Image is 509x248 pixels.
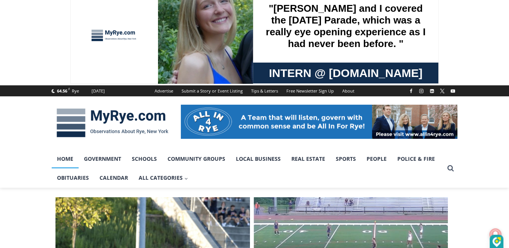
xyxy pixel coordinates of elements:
a: Submit a Story or Event Listing [177,85,247,96]
img: MyRye.com [52,103,173,143]
nav: Secondary Navigation [150,85,359,96]
nav: Primary Navigation [52,149,444,188]
img: DzVsEph+IJtmAAAAAElFTkSuQmCC [492,237,501,247]
div: "the precise, almost orchestrated movements of cutting and assembling sushi and [PERSON_NAME] mak... [78,47,112,91]
div: "[PERSON_NAME] and I covered the [DATE] Parade, which was a really eye opening experience as I ha... [192,0,359,74]
a: Tips & Letters [247,85,282,96]
a: Advertise [150,85,177,96]
a: Local Business [231,149,286,168]
span: 64.56 [57,88,67,94]
a: Police & Fire [392,149,440,168]
a: Obituaries [52,168,94,187]
a: Facebook [406,86,416,96]
a: Government [79,149,126,168]
a: YouTube [448,86,457,96]
a: Linkedin [427,86,436,96]
div: [DATE] [92,88,105,94]
img: All in for Rye [181,105,457,139]
a: Free Newsletter Sign Up [282,85,338,96]
a: Home [52,149,79,168]
a: X [438,86,447,96]
a: Real Estate [286,149,330,168]
button: View Search Form [444,162,457,175]
div: Rye [72,88,79,94]
a: Schools [126,149,162,168]
a: Instagram [417,86,426,96]
a: Intern @ [DOMAIN_NAME] [183,74,368,94]
a: Sports [330,149,361,168]
a: Calendar [94,168,133,187]
span: Open Tues. - Sun. [PHONE_NUMBER] [2,78,74,107]
a: About [338,85,359,96]
span: F [68,87,70,91]
a: Community Groups [162,149,231,168]
span: Intern @ [DOMAIN_NAME] [199,75,352,93]
button: Child menu of All Categories [133,168,193,187]
a: People [361,149,392,168]
a: Open Tues. - Sun. [PHONE_NUMBER] [0,76,76,94]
